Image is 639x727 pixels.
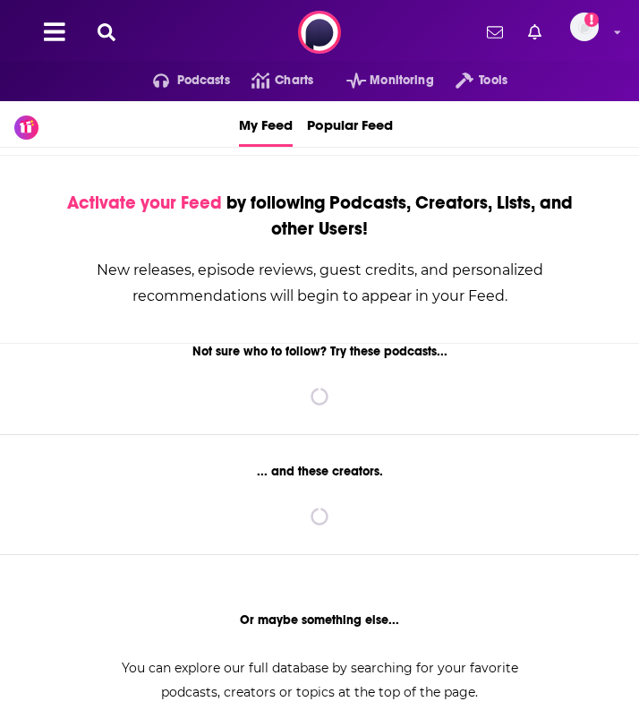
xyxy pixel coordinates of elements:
a: My Feed [239,101,293,147]
img: Podchaser - Follow, Share and Rate Podcasts [298,11,341,54]
button: open menu [434,66,507,95]
a: Charts [230,66,313,95]
span: Activate your Feed [67,192,222,214]
button: open menu [325,66,434,95]
span: Logged in as ashleyswett [570,13,599,41]
a: Popular Feed [307,101,393,147]
div: You can explore our full database by searching for your favorite podcasts, creators or topics at ... [99,656,540,705]
a: Show notifications dropdown [480,17,510,47]
svg: Add a profile image [584,13,599,27]
a: Logged in as ashleyswett [570,13,609,52]
div: New releases, episode reviews, guest credits, and personalized recommendations will begin to appe... [44,257,595,309]
div: by following Podcasts, Creators, Lists, and other Users! [44,190,595,242]
span: Tools [479,68,507,93]
span: Podcasts [177,68,230,93]
img: User Profile [570,13,599,41]
span: Charts [275,68,313,93]
span: Monitoring [370,68,433,93]
span: My Feed [239,105,293,144]
button: open menu [132,66,230,95]
a: Show notifications dropdown [521,17,549,47]
span: Popular Feed [307,105,393,144]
